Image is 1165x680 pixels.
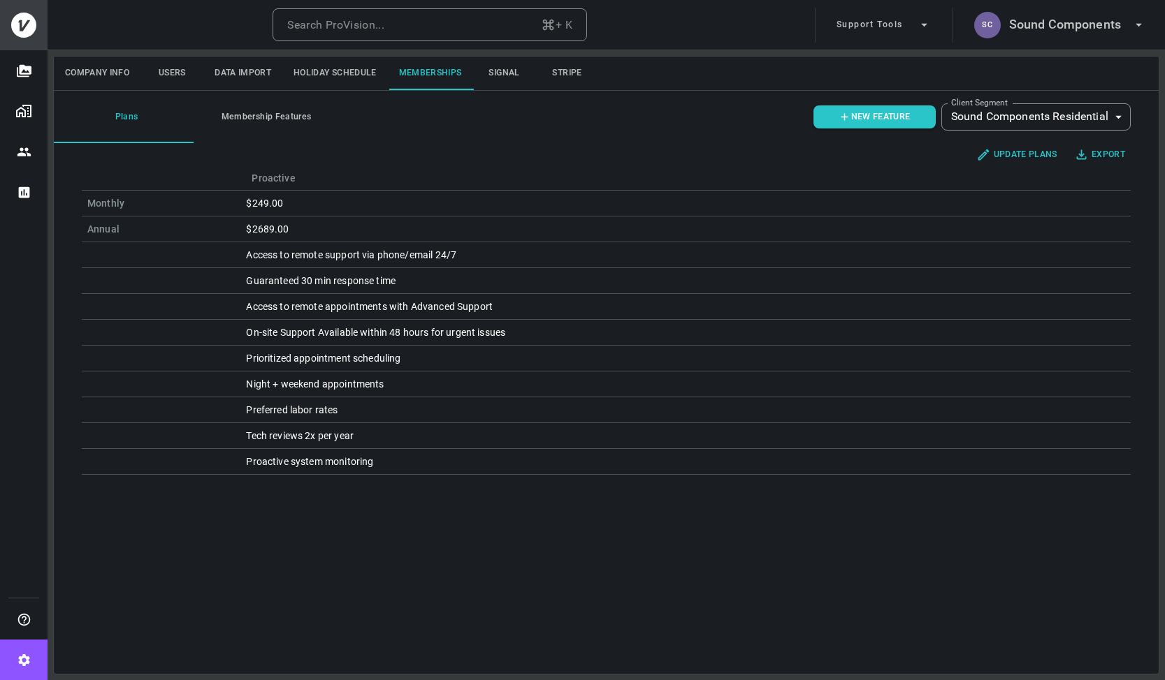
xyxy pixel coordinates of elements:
h6: Sound Components [1009,15,1121,35]
div: SC [974,12,1001,38]
button: Support Tools [831,8,937,43]
button: Data Import [203,57,282,90]
div: Search ProVision... [287,15,384,35]
button: Signal [473,57,536,90]
div: $249.00 [246,196,1125,210]
button: Export [1069,143,1131,166]
div: On-site Support Available within 48 hours for urgent issues [246,325,1125,339]
div: Tech reviews 2x per year [246,429,1125,443]
button: Holiday Schedule [282,57,388,90]
button: Stripe [536,57,599,90]
button: Update plans [971,143,1063,166]
div: Night + weekend appointments [246,377,1125,391]
label: Client Segment [951,97,1008,109]
div: Guaranteed 30 min response time [246,274,1125,288]
button: Membership Features [194,91,333,143]
div: Preferred labor rates [246,403,1125,417]
div: + K [541,15,572,35]
span: Monthly [87,198,124,209]
button: Plans [54,91,194,143]
button: Search ProVision...+ K [273,8,587,42]
div: $2689.00 [246,222,1125,236]
button: Users [140,57,203,90]
button: NEW FEATURE [813,105,936,128]
button: Memberships [388,57,473,90]
button: SCSound Components [969,8,1152,43]
img: Organizations page icon [15,103,32,119]
div: Prioritized appointment scheduling [246,351,1125,365]
div: Proactive system monitoring [246,454,1125,468]
div: Access to remote support via phone/email 24/7 [246,248,1125,262]
div: Sound Components Residential [941,103,1131,131]
span: Annual [87,223,120,235]
div: Access to remote appointments with Advanced Support [246,300,1125,313]
button: Company Info [54,57,140,90]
